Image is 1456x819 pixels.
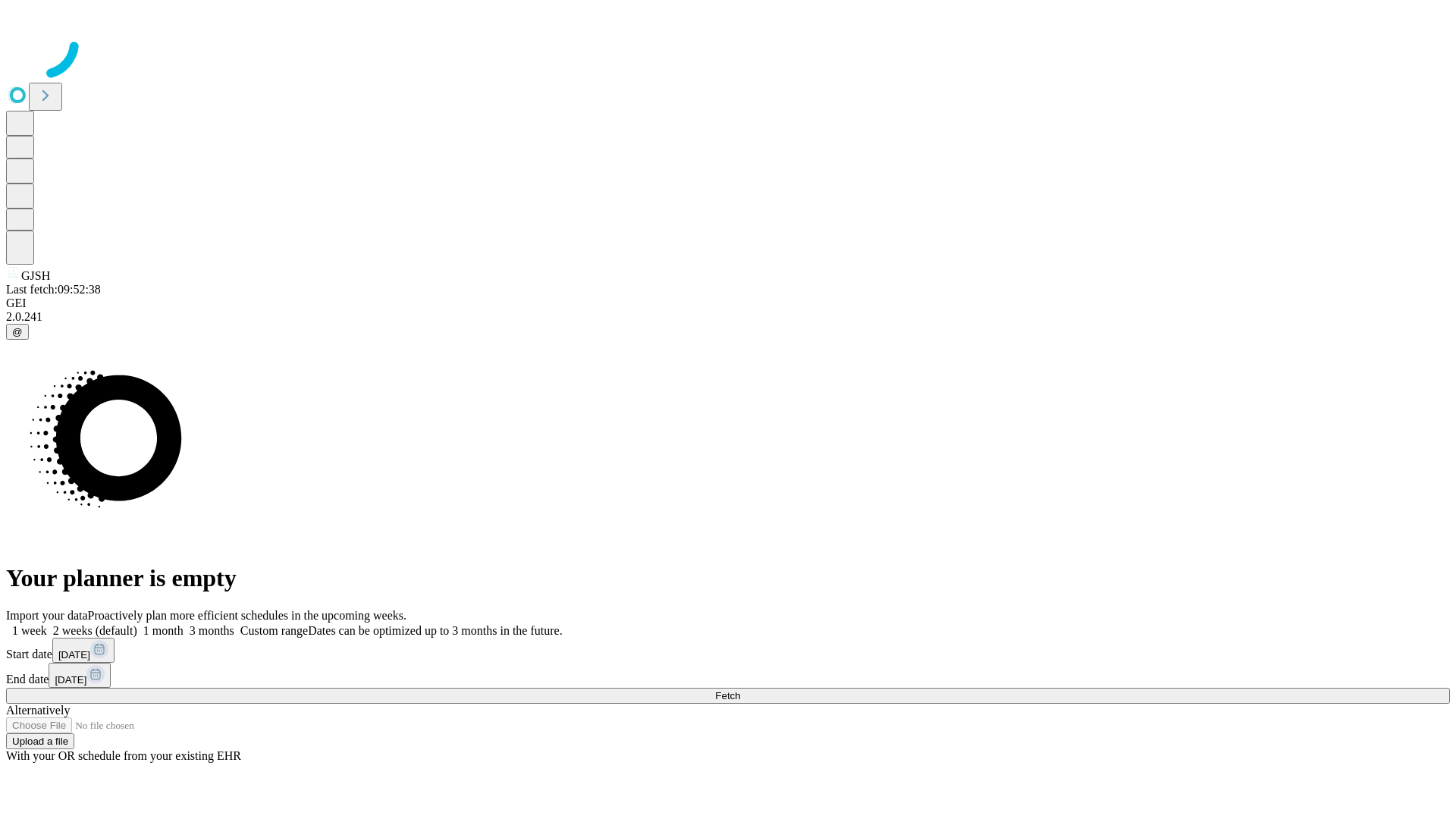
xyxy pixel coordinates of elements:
[6,324,29,340] button: @
[55,674,86,686] span: [DATE]
[6,663,1450,688] div: End date
[6,297,1450,310] div: GEI
[88,609,406,622] span: Proactively plan more efficient schedules in the upcoming weeks.
[240,624,308,637] span: Custom range
[6,638,1450,663] div: Start date
[6,564,1450,592] h1: Your planner is empty
[6,733,74,749] button: Upload a file
[6,283,101,296] span: Last fetch: 09:52:38
[143,624,184,637] span: 1 month
[6,749,241,762] span: With your OR schedule from your existing EHR
[190,624,234,637] span: 3 months
[49,663,111,688] button: [DATE]
[6,704,70,717] span: Alternatively
[12,624,47,637] span: 1 week
[715,690,740,701] span: Fetch
[6,688,1450,704] button: Fetch
[308,624,562,637] span: Dates can be optimized up to 3 months in the future.
[53,624,137,637] span: 2 weeks (default)
[6,609,88,622] span: Import your data
[52,638,115,663] button: [DATE]
[21,269,50,282] span: GJSH
[58,649,90,661] span: [DATE]
[6,310,1450,324] div: 2.0.241
[12,326,23,337] span: @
